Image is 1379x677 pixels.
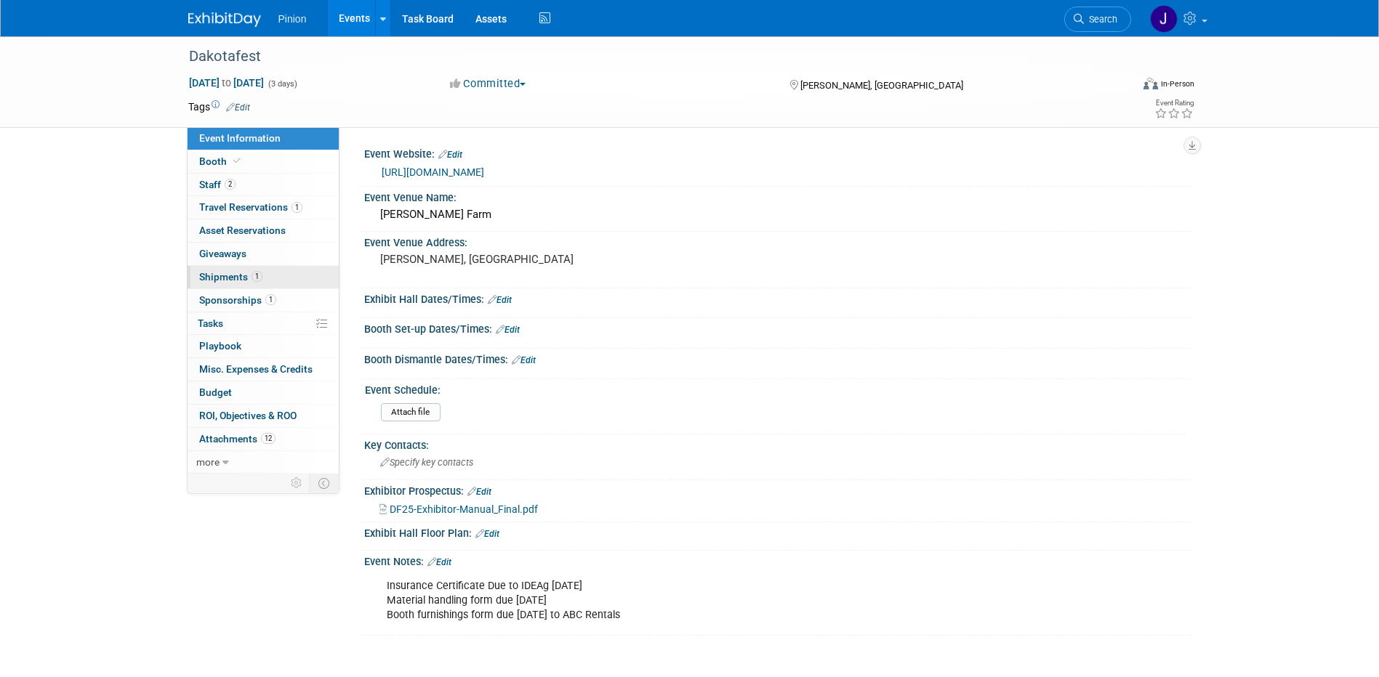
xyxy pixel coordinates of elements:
[199,179,236,190] span: Staff
[184,44,1109,70] div: Dakotafest
[512,355,536,365] a: Edit
[1160,78,1194,89] div: In-Person
[199,271,262,283] span: Shipments
[252,271,262,282] span: 1
[199,340,241,352] span: Playbook
[226,102,250,113] a: Edit
[188,335,339,357] a: Playbook
[188,451,339,474] a: more
[1084,14,1117,25] span: Search
[488,295,512,305] a: Edit
[467,487,491,497] a: Edit
[364,349,1191,368] div: Booth Dismantle Dates/Times:
[364,551,1191,569] div: Event Notes:
[800,80,963,91] span: [PERSON_NAME], [GEOGRAPHIC_DATA]
[199,386,232,398] span: Budget
[1154,100,1194,107] div: Event Rating
[199,201,302,213] span: Travel Reservations
[364,434,1191,453] div: Key Contacts:
[198,317,223,329] span: Tasks
[445,76,531,92] button: Committed
[475,529,499,539] a: Edit
[199,224,286,236] span: Asset Reservations
[199,410,297,421] span: ROI, Objectives & ROO
[188,219,339,242] a: Asset Reservations
[225,179,236,190] span: 2
[188,405,339,427] a: ROI, Objectives & ROO
[364,143,1191,162] div: Event Website:
[188,358,339,381] a: Misc. Expenses & Credits
[379,503,538,515] a: DF25-Exhibitor-Manual_Final.pdf
[188,312,339,335] a: Tasks
[1064,7,1131,32] a: Search
[267,79,297,89] span: (3 days)
[364,187,1191,205] div: Event Venue Name:
[188,12,261,27] img: ExhibitDay
[390,503,538,515] span: DF25-Exhibitor-Manual_Final.pdf
[199,248,246,259] span: Giveaways
[188,289,339,312] a: Sponsorships1
[364,522,1191,541] div: Exhibit Hall Floor Plan:
[427,557,451,567] a: Edit
[1150,5,1178,33] img: Jennifer Plumisto
[199,433,276,445] span: Attachments
[284,474,310,492] td: Personalize Event Tab Strip
[188,100,250,114] td: Tags
[278,13,307,25] span: Pinion
[364,232,1191,250] div: Event Venue Address:
[375,203,1181,226] div: [PERSON_NAME] Farm
[199,132,281,144] span: Event Information
[364,318,1191,337] div: Booth Set-up Dates/Times:
[199,363,313,375] span: Misc. Expenses & Credits
[1143,78,1158,89] img: Format-Inperson.png
[188,127,339,150] a: Event Information
[496,325,520,335] a: Edit
[188,196,339,219] a: Travel Reservations1
[199,294,276,306] span: Sponsorships
[188,428,339,450] a: Attachments12
[188,150,339,173] a: Booth
[380,253,693,266] pre: [PERSON_NAME], [GEOGRAPHIC_DATA]
[365,379,1185,397] div: Event Schedule:
[233,157,241,165] i: Booth reservation complete
[199,155,244,167] span: Booth
[292,202,302,213] span: 1
[196,456,220,468] span: more
[377,572,1032,630] div: Insurance Certificate Due to IDEAg [DATE] Material handling form due [DATE] Booth furnishings for...
[188,266,339,288] a: Shipments1
[265,294,276,305] span: 1
[188,381,339,404] a: Budget
[188,174,339,196] a: Staff2
[188,76,265,89] span: [DATE] [DATE]
[188,243,339,265] a: Giveaways
[382,166,484,178] a: [URL][DOMAIN_NAME]
[364,288,1191,307] div: Exhibit Hall Dates/Times:
[380,457,473,468] span: Specify key contacts
[1045,76,1195,97] div: Event Format
[364,480,1191,499] div: Exhibitor Prospectus:
[438,150,462,160] a: Edit
[220,77,233,89] span: to
[261,433,276,444] span: 12
[309,474,339,492] td: Toggle Event Tabs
